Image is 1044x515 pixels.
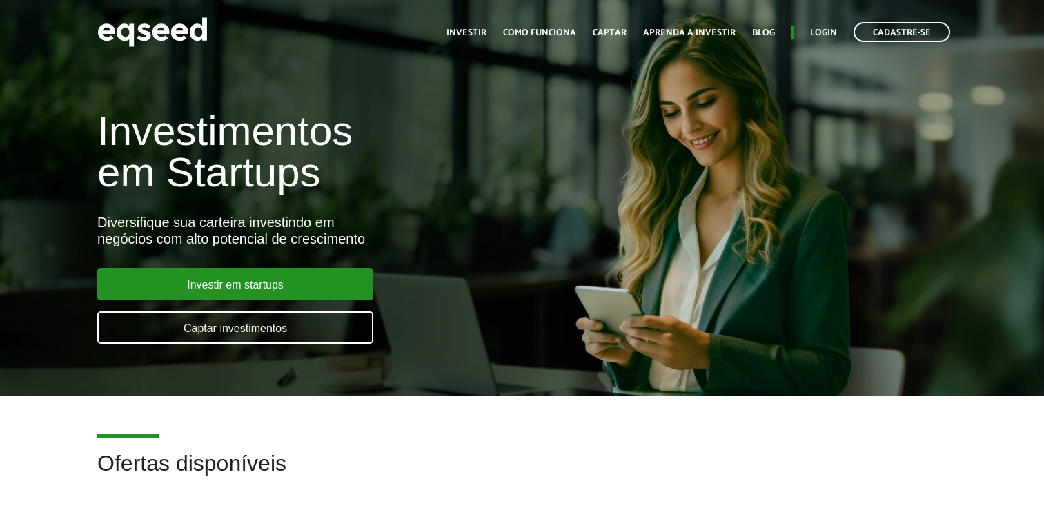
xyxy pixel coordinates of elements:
[593,28,627,37] a: Captar
[97,268,373,300] a: Investir em startups
[752,28,775,37] a: Blog
[446,28,486,37] a: Investir
[97,214,599,247] div: Diversifique sua carteira investindo em negócios com alto potencial de crescimento
[97,14,208,50] img: EqSeed
[503,28,576,37] a: Como funciona
[643,28,736,37] a: Aprenda a investir
[97,451,947,496] h2: Ofertas disponíveis
[97,311,373,344] a: Captar investimentos
[810,28,837,37] a: Login
[97,110,599,193] h1: Investimentos em Startups
[854,22,950,42] a: Cadastre-se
